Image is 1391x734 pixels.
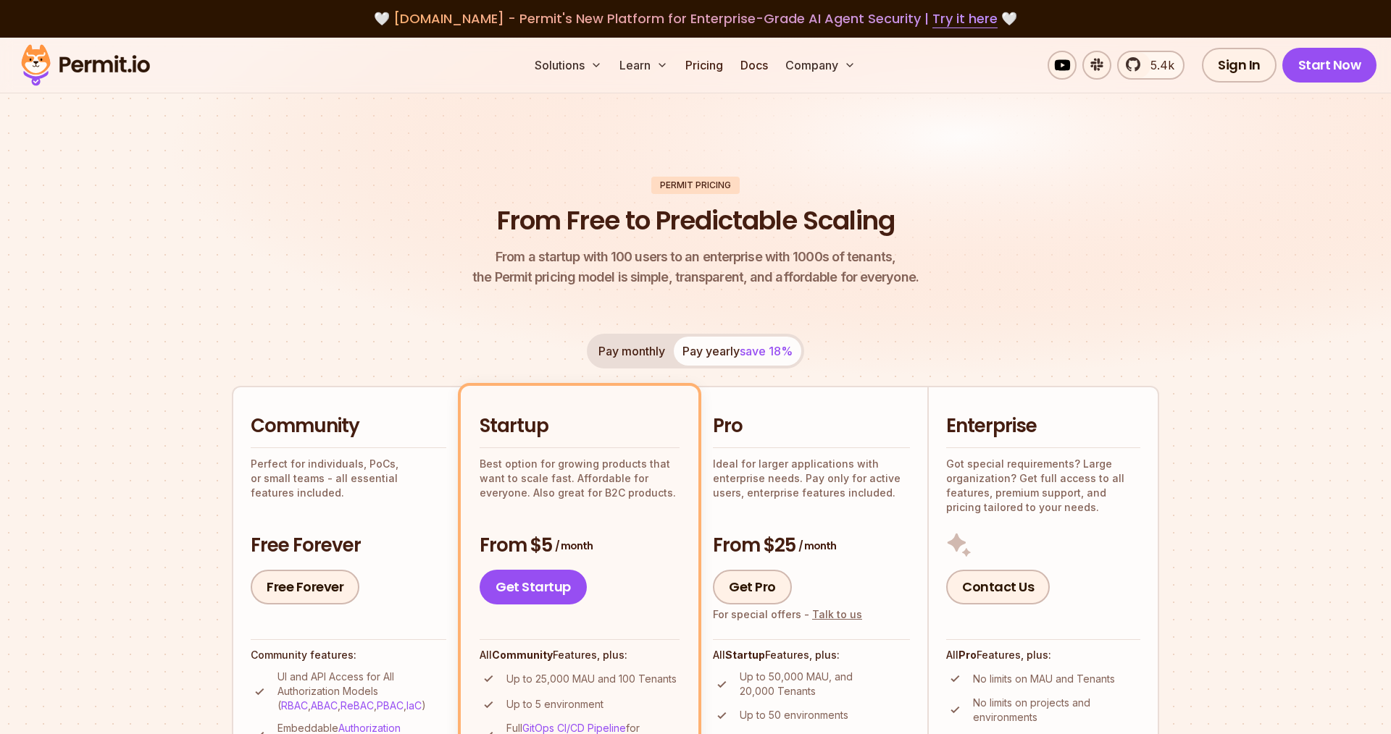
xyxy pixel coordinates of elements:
p: Got special requirements? Large organization? Get full access to all features, premium support, a... [946,457,1140,515]
p: Up to 50 environments [740,708,848,722]
h3: Free Forever [251,533,446,559]
h1: From Free to Predictable Scaling [497,203,895,239]
a: ABAC [311,699,338,712]
div: 🤍 🤍 [35,9,1356,29]
a: PBAC [377,699,404,712]
a: IaC [406,699,422,712]
button: Learn [614,51,674,80]
a: Talk to us [812,608,862,620]
h4: All Features, plus: [713,648,910,662]
h4: All Features, plus: [480,648,680,662]
a: Docs [735,51,774,80]
p: UI and API Access for All Authorization Models ( , , , , ) [277,670,446,713]
a: ReBAC [341,699,374,712]
p: the Permit pricing model is simple, transparent, and affordable for everyone. [472,247,919,287]
a: Contact Us [946,570,1050,604]
img: Permit logo [14,41,156,90]
strong: Startup [725,649,765,661]
p: Up to 25,000 MAU and 100 Tenants [506,672,677,686]
a: Get Startup [480,570,587,604]
p: Perfect for individuals, PoCs, or small teams - all essential features included. [251,457,446,500]
p: Up to 5 environment [506,697,603,712]
a: Free Forever [251,570,359,604]
a: Sign In [1202,48,1277,83]
span: From a startup with 100 users to an enterprise with 1000s of tenants, [472,247,919,267]
span: [DOMAIN_NAME] - Permit's New Platform for Enterprise-Grade AI Agent Security | [393,9,998,28]
p: Up to 50,000 MAU, and 20,000 Tenants [740,670,910,699]
p: No limits on MAU and Tenants [973,672,1115,686]
a: 5.4k [1117,51,1185,80]
a: Start Now [1282,48,1377,83]
h4: All Features, plus: [946,648,1140,662]
strong: Community [492,649,553,661]
span: / month [555,539,593,553]
a: Try it here [932,9,998,28]
button: Solutions [529,51,608,80]
h3: From $25 [713,533,910,559]
p: Ideal for larger applications with enterprise needs. Pay only for active users, enterprise featur... [713,457,910,500]
a: RBAC [281,699,308,712]
h4: Community features: [251,648,446,662]
h3: From $5 [480,533,680,559]
p: No limits on projects and environments [973,696,1140,725]
button: Pay monthly [590,337,674,366]
h2: Enterprise [946,413,1140,439]
span: 5.4k [1142,56,1174,74]
div: For special offers - [713,607,862,622]
a: GitOps CI/CD Pipeline [522,722,626,734]
strong: Pro [958,649,977,661]
button: Company [780,51,861,80]
h2: Startup [480,413,680,439]
h2: Pro [713,413,910,439]
div: Permit Pricing [651,177,740,194]
p: Best option for growing products that want to scale fast. Affordable for everyone. Also great for... [480,457,680,500]
h2: Community [251,413,446,439]
a: Get Pro [713,570,792,604]
span: / month [798,539,836,553]
a: Pricing [680,51,729,80]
